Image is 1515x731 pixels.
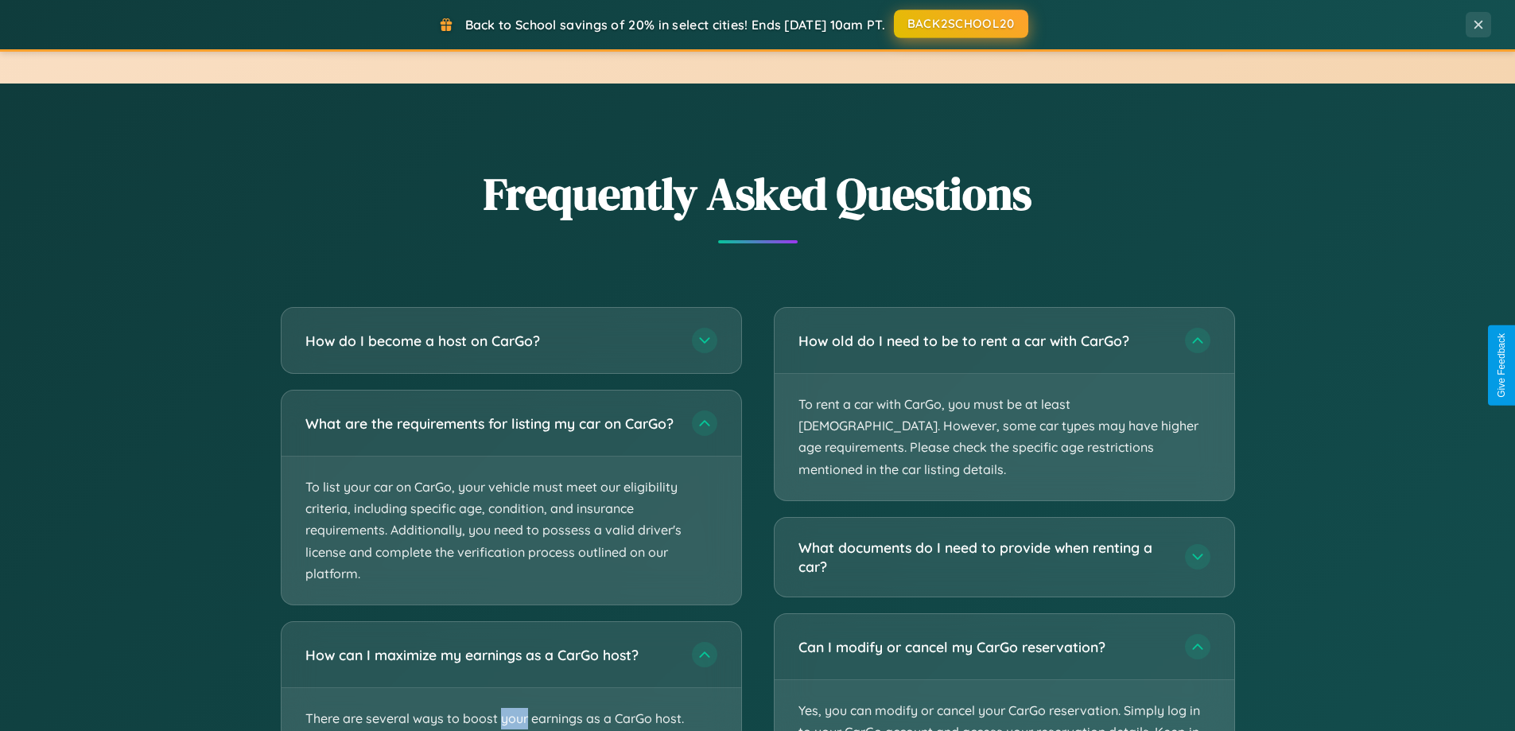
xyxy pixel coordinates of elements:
div: Give Feedback [1496,333,1507,398]
p: To rent a car with CarGo, you must be at least [DEMOGRAPHIC_DATA]. However, some car types may ha... [775,374,1234,500]
h3: How can I maximize my earnings as a CarGo host? [305,645,676,665]
h3: How old do I need to be to rent a car with CarGo? [798,331,1169,351]
h3: How do I become a host on CarGo? [305,331,676,351]
span: Back to School savings of 20% in select cities! Ends [DATE] 10am PT. [465,17,885,33]
h3: What are the requirements for listing my car on CarGo? [305,414,676,434]
h3: What documents do I need to provide when renting a car? [798,538,1169,577]
p: To list your car on CarGo, your vehicle must meet our eligibility criteria, including specific ag... [282,457,741,605]
h3: Can I modify or cancel my CarGo reservation? [798,637,1169,657]
button: BACK2SCHOOL20 [894,10,1028,38]
h2: Frequently Asked Questions [281,163,1235,224]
